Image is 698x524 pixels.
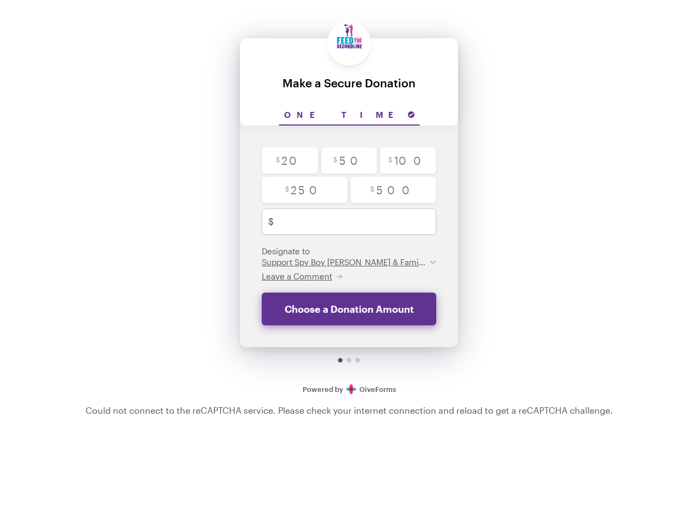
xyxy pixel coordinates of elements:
[303,385,396,394] a: Secure DonationsPowered byGiveForms
[262,293,436,325] button: Choose a Donation Amount
[262,246,436,267] div: Designate to
[251,76,447,89] div: Make a Secure Donation
[262,271,332,281] span: Leave a Comment
[86,405,613,415] div: Could not connect to the reCAPTCHA service. Please check your internet connection and reload to g...
[262,271,343,282] button: Leave a Comment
